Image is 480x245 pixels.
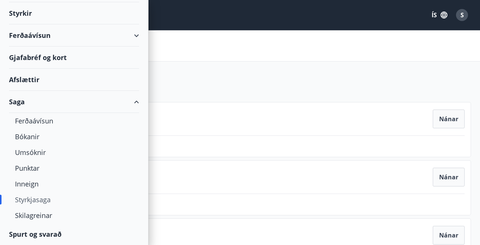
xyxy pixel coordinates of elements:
div: Ferðaávísun [9,24,139,47]
div: Bókanir [15,129,133,144]
span: S [460,11,464,19]
button: Nánar [433,168,465,186]
div: Styrkjasaga [15,192,133,207]
div: Skilagreinar [15,207,133,223]
button: S [453,6,471,24]
div: Spurt og svarað [9,223,139,245]
button: ÍS [427,8,451,22]
div: Umsóknir [15,144,133,160]
div: Gjafabréf og kort [9,47,139,69]
div: Ferðaávísun [15,113,133,129]
button: Nánar [433,226,465,245]
div: Styrkir [9,2,139,24]
button: Nánar [433,110,465,128]
div: Inneign [15,176,133,192]
div: Afslættir [9,69,139,91]
div: Saga [9,91,139,113]
div: Punktar [15,160,133,176]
